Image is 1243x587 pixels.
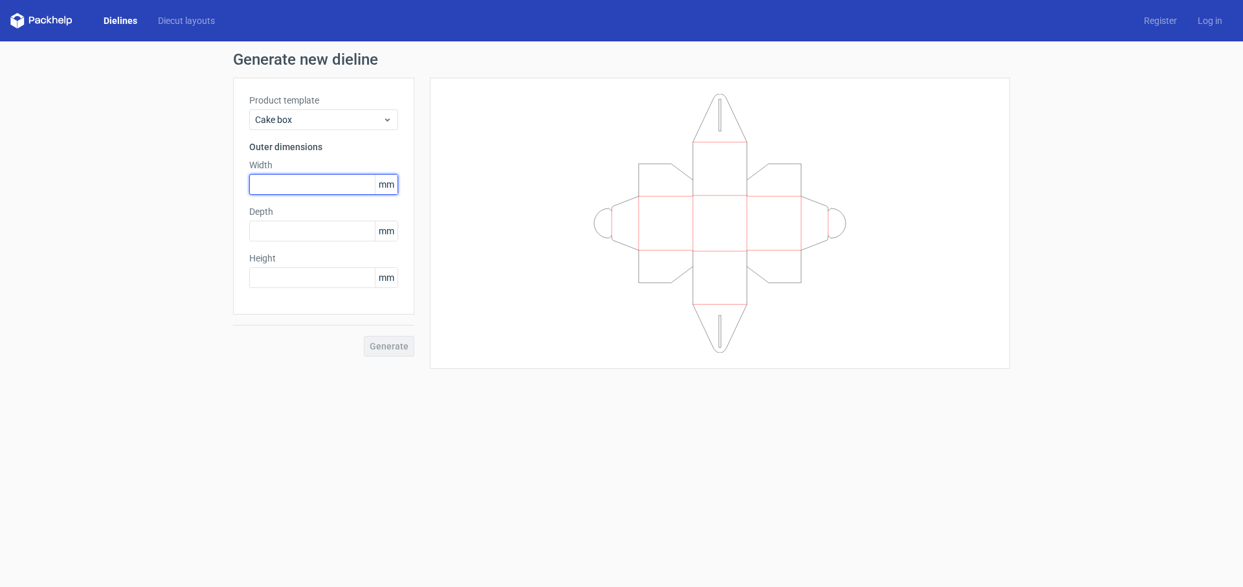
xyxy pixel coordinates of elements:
a: Log in [1187,14,1233,27]
a: Register [1134,14,1187,27]
a: Dielines [93,14,148,27]
span: Cake box [255,113,383,126]
h3: Outer dimensions [249,140,398,153]
span: mm [375,175,398,194]
span: mm [375,221,398,241]
a: Diecut layouts [148,14,225,27]
h1: Generate new dieline [233,52,1010,67]
label: Width [249,159,398,172]
label: Product template [249,94,398,107]
span: mm [375,268,398,287]
label: Height [249,252,398,265]
label: Depth [249,205,398,218]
